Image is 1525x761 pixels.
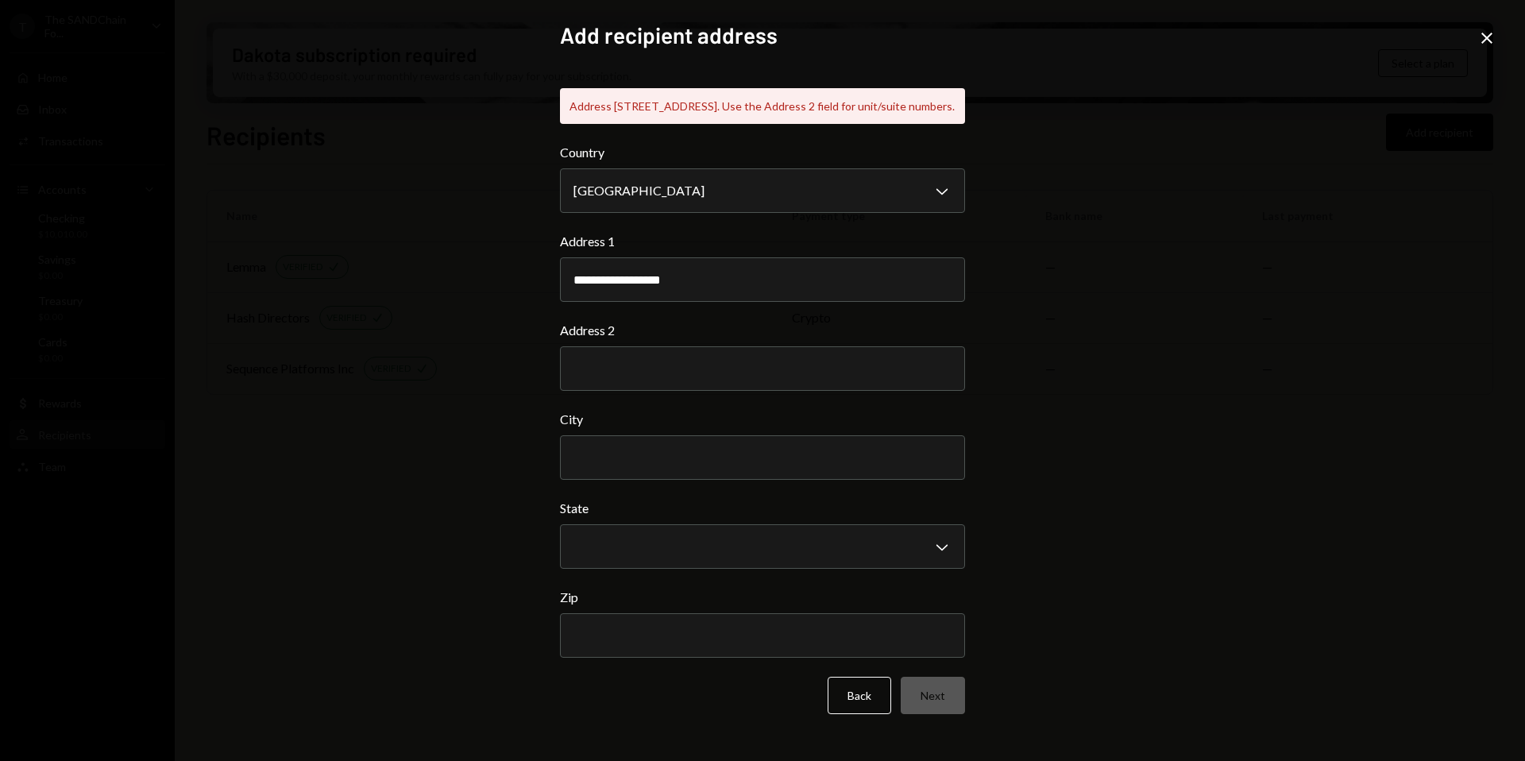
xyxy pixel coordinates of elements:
[560,499,965,518] label: State
[560,232,965,251] label: Address 1
[828,677,891,714] button: Back
[560,168,965,213] button: Country
[560,588,965,607] label: Zip
[560,524,965,569] button: State
[560,410,965,429] label: City
[560,20,965,51] h2: Add recipient address
[560,321,965,340] label: Address 2
[560,88,965,124] div: Address [STREET_ADDRESS]. Use the Address 2 field for unit/suite numbers.
[560,143,965,162] label: Country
